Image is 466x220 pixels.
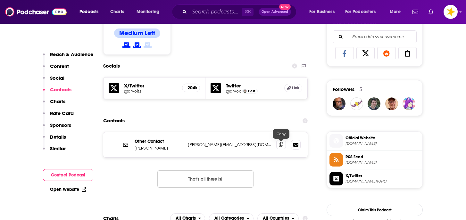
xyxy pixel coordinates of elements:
[50,51,93,57] p: Reach & Audience
[350,97,363,110] img: Goldfinch
[329,172,420,185] a: X/Twitter[DOMAIN_NAME][URL]
[188,142,271,147] p: [PERSON_NAME][EMAIL_ADDRESS][DOMAIN_NAME]
[50,110,74,116] p: Rate Card
[444,5,458,19] button: Show profile menu
[333,97,345,110] img: GrantBarrett
[124,89,177,94] a: @drvolts
[50,122,71,128] p: Sponsors
[345,160,420,165] span: api.substack.com
[345,7,376,16] span: For Podcasters
[50,86,71,93] p: Contacts
[103,115,125,127] h2: Contacts
[273,129,289,139] div: Copy
[50,134,66,140] p: Details
[262,10,288,13] span: Open Advanced
[345,179,420,184] span: twitter.com/drvolts
[444,5,458,19] span: Logged in as Spreaker_Prime
[341,7,385,17] button: open menu
[110,7,124,16] span: Charts
[329,153,420,167] a: RSS Feed[DOMAIN_NAME]
[426,6,436,17] a: Show notifications dropdown
[259,8,291,16] button: Open AdvancedNew
[5,6,67,18] img: Podchaser - Follow, Share and Rate Podcasts
[43,63,69,75] button: Content
[368,97,380,110] img: romainquellec
[327,204,423,216] button: Claim This Podcast
[43,86,71,98] button: Contacts
[243,89,247,93] img: David Roberts
[50,187,86,192] a: Open Website
[385,7,409,17] button: open menu
[335,47,354,59] a: Share on Facebook
[345,154,420,160] span: RSS Feed
[189,7,242,17] input: Search podcasts, credits, & more...
[248,89,255,93] span: Host
[103,60,120,72] h2: Socials
[43,75,64,87] button: Social
[242,8,254,16] span: ⌘ K
[284,84,302,92] a: Link
[135,139,183,144] p: Other Contact
[345,173,420,179] span: X/Twitter
[135,145,183,151] p: [PERSON_NAME]
[43,122,71,134] button: Sponsors
[377,47,396,59] a: Share on Reddit
[292,86,299,91] span: Link
[119,29,155,37] h4: Medium Left
[124,83,177,89] h5: X/Twitter
[333,30,417,43] div: Search followers
[338,31,411,43] input: Email address or username...
[360,86,362,92] div: 5
[43,145,66,157] button: Similar
[390,7,401,16] span: More
[279,4,291,10] span: New
[79,7,98,16] span: Podcasts
[137,7,159,16] span: Monitoring
[226,83,279,89] h5: Twitter
[329,134,420,148] a: Official Website[DOMAIN_NAME]
[385,97,398,110] img: BWinter
[50,98,65,104] p: Charts
[50,145,66,151] p: Similar
[226,89,241,94] a: @drvox
[356,47,375,59] a: Share on X/Twitter
[106,7,128,17] a: Charts
[403,97,415,110] img: wertcatt
[178,4,303,19] div: Search podcasts, credits, & more...
[444,5,458,19] img: User Profile
[50,63,69,69] p: Content
[43,169,93,181] button: Contact Podcast
[309,7,335,16] span: For Business
[157,170,254,188] button: Nothing here.
[398,47,417,59] a: Copy Link
[305,7,343,17] button: open menu
[345,141,420,146] span: volts.wtf
[187,85,195,91] h5: 204k
[43,51,93,63] button: Reach & Audience
[333,86,354,92] span: Followers
[43,134,66,146] button: Details
[410,6,421,17] a: Show notifications dropdown
[132,7,168,17] button: open menu
[345,135,420,141] span: Official Website
[75,7,107,17] button: open menu
[50,75,64,81] p: Social
[43,110,74,122] button: Rate Card
[43,98,65,110] button: Charts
